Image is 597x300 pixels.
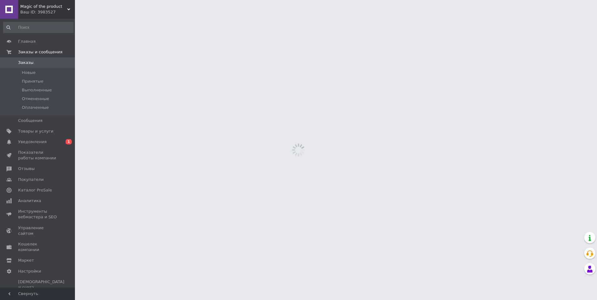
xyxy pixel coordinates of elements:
span: Показатели работы компании [18,150,58,161]
span: Заказы и сообщения [18,49,62,55]
span: Кошелек компании [18,241,58,253]
span: Отмененные [22,96,49,102]
span: Новые [22,70,36,75]
span: Инструменты вебмастера и SEO [18,209,58,220]
span: Заказы [18,60,33,65]
input: Поиск [3,22,74,33]
span: Настройки [18,269,41,274]
span: Сообщения [18,118,42,123]
span: Принятые [22,79,43,84]
span: Товары и услуги [18,128,53,134]
span: Уведомления [18,139,47,145]
span: Каталог ProSale [18,187,52,193]
span: Выполненные [22,87,52,93]
span: Управление сайтом [18,225,58,236]
span: Покупатели [18,177,44,182]
span: Аналитика [18,198,41,204]
span: Magic of the product [20,4,67,9]
span: 1 [66,139,72,144]
span: Оплаченные [22,105,49,110]
span: Главная [18,39,36,44]
span: Отзывы [18,166,35,172]
div: Ваш ID: 3983527 [20,9,75,15]
span: Маркет [18,258,34,263]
